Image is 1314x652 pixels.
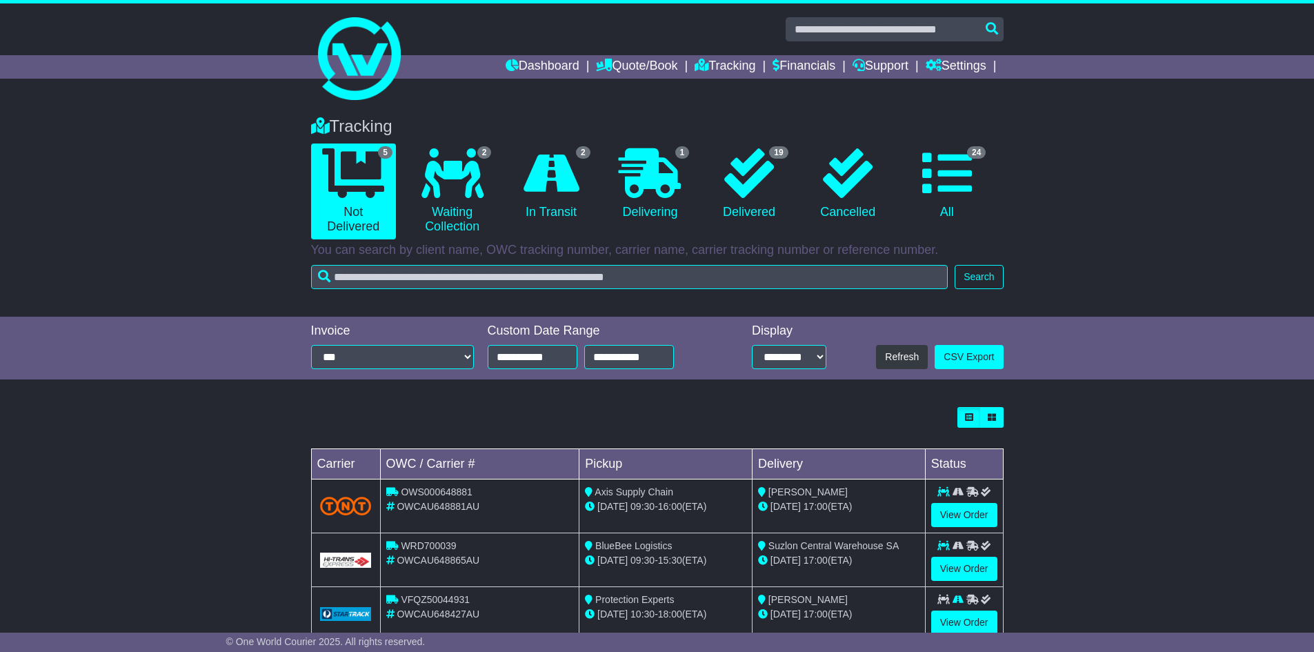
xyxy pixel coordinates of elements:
[758,607,919,622] div: (ETA)
[804,555,828,566] span: 17:00
[579,449,753,480] td: Pickup
[311,324,474,339] div: Invoice
[401,486,472,497] span: OWS000648881
[595,594,674,605] span: Protection Experts
[506,55,579,79] a: Dashboard
[597,555,628,566] span: [DATE]
[608,144,693,225] a: 1 Delivering
[630,609,655,620] span: 10:30
[401,594,470,605] span: VFQZ50044931
[955,265,1003,289] button: Search
[768,594,848,605] span: [PERSON_NAME]
[304,117,1011,137] div: Tracking
[595,540,672,551] span: BlueBee Logistics
[967,146,986,159] span: 24
[768,486,848,497] span: [PERSON_NAME]
[311,243,1004,258] p: You can search by client name, OWC tracking number, carrier name, carrier tracking number or refe...
[311,144,396,239] a: 5 Not Delivered
[585,553,746,568] div: - (ETA)
[769,146,788,159] span: 19
[931,611,997,635] a: View Order
[706,144,791,225] a: 19 Delivered
[597,609,628,620] span: [DATE]
[770,555,801,566] span: [DATE]
[320,553,372,568] img: GetCarrierServiceLogo
[804,609,828,620] span: 17:00
[804,501,828,512] span: 17:00
[770,501,801,512] span: [DATE]
[378,146,392,159] span: 5
[768,540,899,551] span: Suzlon Central Warehouse SA
[904,144,989,225] a: 24 All
[585,500,746,514] div: - (ETA)
[410,144,495,239] a: 2 Waiting Collection
[925,449,1003,480] td: Status
[311,449,380,480] td: Carrier
[401,540,456,551] span: WRD700039
[630,555,655,566] span: 09:30
[658,555,682,566] span: 15:30
[630,501,655,512] span: 09:30
[770,609,801,620] span: [DATE]
[926,55,986,79] a: Settings
[488,324,709,339] div: Custom Date Range
[585,607,746,622] div: - (ETA)
[380,449,579,480] td: OWC / Carrier #
[576,146,590,159] span: 2
[320,607,372,621] img: GetCarrierServiceLogo
[658,501,682,512] span: 16:00
[935,345,1003,369] a: CSV Export
[320,497,372,515] img: TNT_Domestic.png
[758,500,919,514] div: (ETA)
[658,609,682,620] span: 18:00
[675,146,690,159] span: 1
[853,55,908,79] a: Support
[397,555,479,566] span: OWCAU648865AU
[508,144,593,225] a: 2 In Transit
[695,55,755,79] a: Tracking
[596,55,677,79] a: Quote/Book
[752,324,826,339] div: Display
[773,55,835,79] a: Financials
[758,553,919,568] div: (ETA)
[931,557,997,581] a: View Order
[806,144,890,225] a: Cancelled
[876,345,928,369] button: Refresh
[597,501,628,512] span: [DATE]
[752,449,925,480] td: Delivery
[226,636,426,647] span: © One World Courier 2025. All rights reserved.
[397,501,479,512] span: OWCAU648881AU
[595,486,673,497] span: Axis Supply Chain
[397,609,479,620] span: OWCAU648427AU
[477,146,492,159] span: 2
[931,503,997,527] a: View Order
